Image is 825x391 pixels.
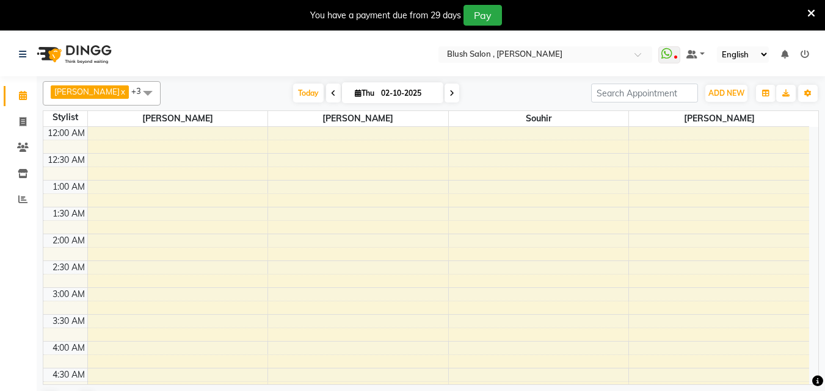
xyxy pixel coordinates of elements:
[43,111,87,124] div: Stylist
[293,84,324,102] span: Today
[54,87,120,96] span: [PERSON_NAME]
[45,154,87,167] div: 12:30 AM
[88,111,268,126] span: [PERSON_NAME]
[50,234,87,247] div: 2:00 AM
[50,207,87,220] div: 1:30 AM
[591,84,698,102] input: Search Appointment
[268,111,448,126] span: [PERSON_NAME]
[449,111,629,126] span: Souhir
[50,315,87,328] div: 3:30 AM
[705,85,747,102] button: ADD NEW
[50,288,87,301] div: 3:00 AM
[352,88,377,98] span: Thu
[708,88,744,98] span: ADD NEW
[120,87,125,96] a: x
[31,37,115,71] img: logo
[50,342,87,354] div: 4:00 AM
[50,181,87,193] div: 1:00 AM
[463,5,502,26] button: Pay
[629,111,809,126] span: [PERSON_NAME]
[45,127,87,140] div: 12:00 AM
[377,84,438,102] input: 2025-10-02
[310,9,461,22] div: You have a payment due from 29 days
[50,368,87,381] div: 4:30 AM
[131,86,150,96] span: +3
[50,261,87,274] div: 2:30 AM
